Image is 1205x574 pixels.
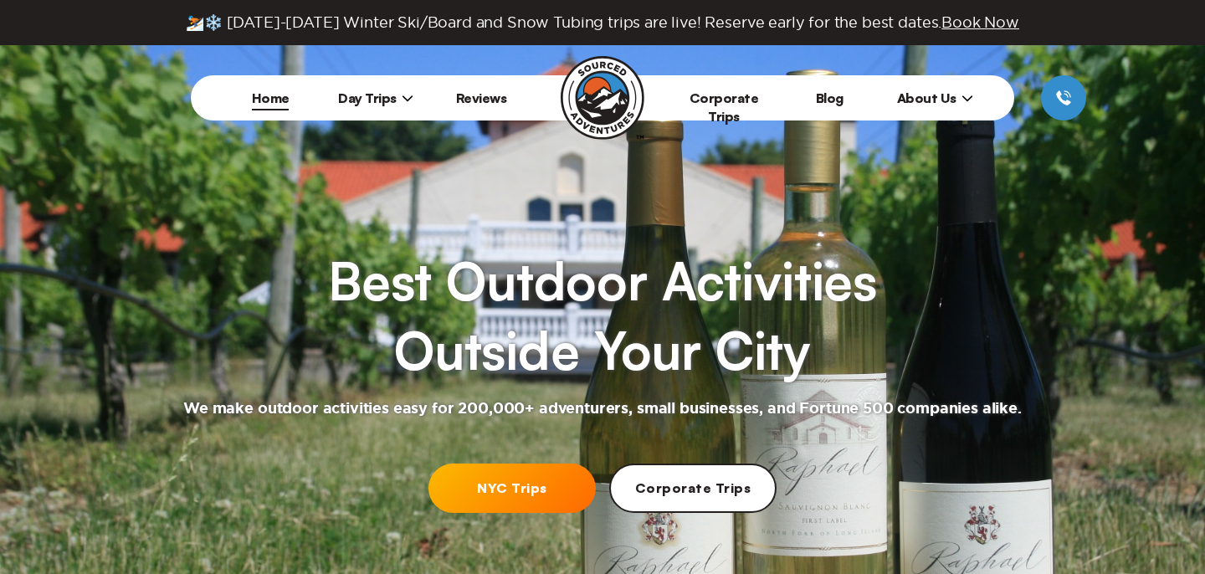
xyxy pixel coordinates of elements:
[428,464,596,513] a: NYC Trips
[328,246,877,386] h1: Best Outdoor Activities Outside Your City
[897,90,973,106] span: About Us
[609,464,777,513] a: Corporate Trips
[941,14,1019,30] span: Book Now
[816,90,843,106] a: Blog
[456,90,507,106] a: Reviews
[252,90,290,106] a: Home
[561,56,644,140] img: Sourced Adventures company logo
[338,90,413,106] span: Day Trips
[186,13,1019,32] span: ⛷️❄️ [DATE]-[DATE] Winter Ski/Board and Snow Tubing trips are live! Reserve early for the best da...
[690,90,759,125] a: Corporate Trips
[183,399,1022,419] h2: We make outdoor activities easy for 200,000+ adventurers, small businesses, and Fortune 500 compa...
